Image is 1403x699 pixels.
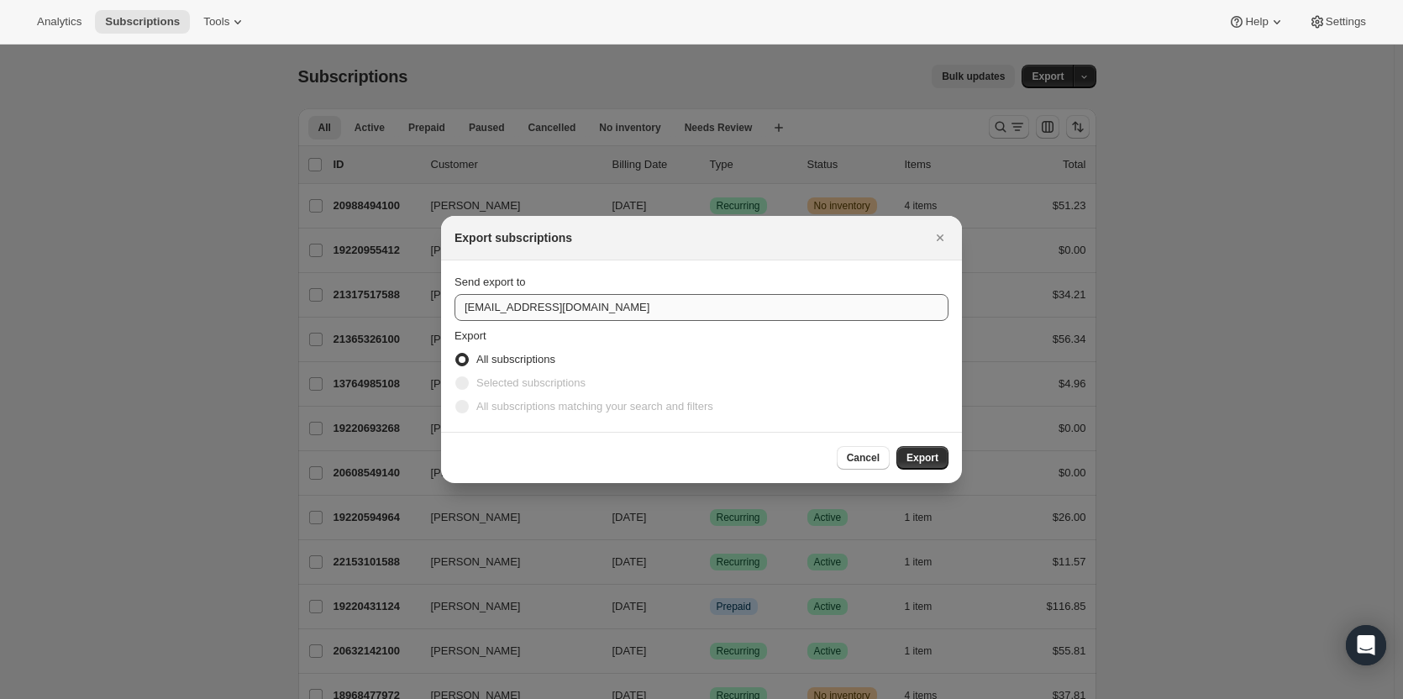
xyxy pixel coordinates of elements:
[1245,15,1268,29] span: Help
[1299,10,1376,34] button: Settings
[847,451,880,465] span: Cancel
[476,376,586,389] span: Selected subscriptions
[105,15,180,29] span: Subscriptions
[1218,10,1295,34] button: Help
[37,15,81,29] span: Analytics
[906,451,938,465] span: Export
[476,353,555,365] span: All subscriptions
[928,226,952,250] button: Close
[476,400,713,413] span: All subscriptions matching your search and filters
[27,10,92,34] button: Analytics
[455,229,572,246] h2: Export subscriptions
[1346,625,1386,665] div: Open Intercom Messenger
[837,446,890,470] button: Cancel
[896,446,948,470] button: Export
[455,329,486,342] span: Export
[455,276,526,288] span: Send export to
[203,15,229,29] span: Tools
[193,10,256,34] button: Tools
[95,10,190,34] button: Subscriptions
[1326,15,1366,29] span: Settings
